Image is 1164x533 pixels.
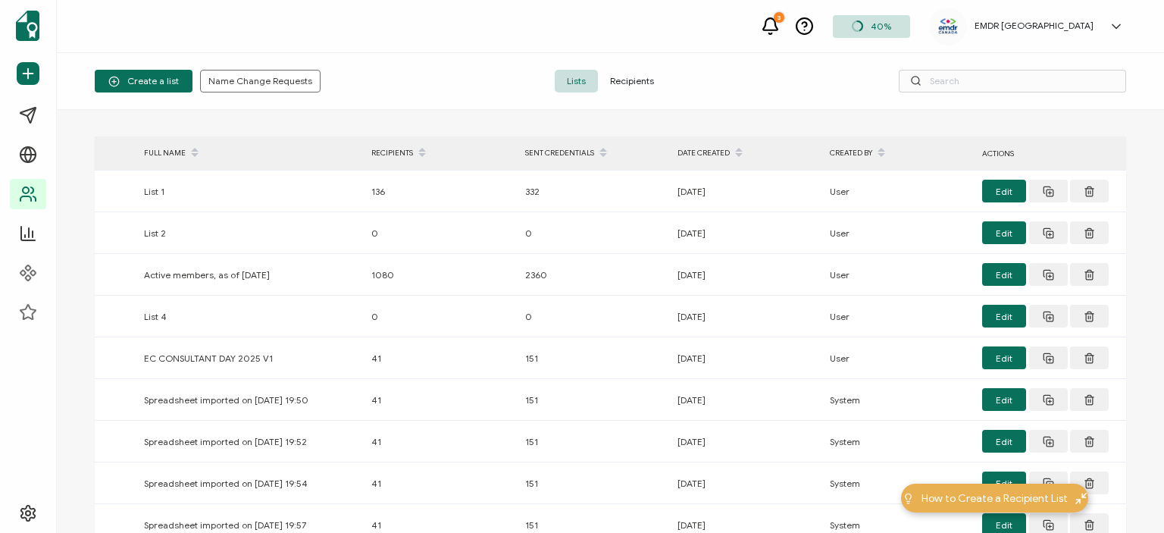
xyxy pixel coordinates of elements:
button: Edit [982,180,1026,202]
div: CREATED BY [822,140,975,166]
div: [DATE] [670,224,822,242]
span: Create a list [108,76,179,87]
div: 2360 [518,266,670,284]
span: 40% [871,20,891,32]
iframe: Chat Widget [912,362,1164,533]
div: [DATE] [670,475,822,492]
div: EC CONSULTANT DAY 2025 V1 [136,350,364,367]
div: User [822,266,975,284]
div: 0 [518,308,670,325]
div: [DATE] [670,391,822,409]
div: System [822,475,975,492]
div: RECIPIENTS [364,140,518,166]
div: User [822,224,975,242]
div: 0 [518,224,670,242]
button: Edit [982,263,1026,286]
div: FULL NAME [136,140,364,166]
div: 1080 [364,266,518,284]
div: List 2 [136,224,364,242]
div: List 4 [136,308,364,325]
div: System [822,391,975,409]
span: Recipients [598,70,666,92]
div: User [822,308,975,325]
button: Name Change Requests [200,70,321,92]
div: [DATE] [670,308,822,325]
div: [DATE] [670,433,822,450]
span: Lists [555,70,598,92]
div: 151 [518,475,670,492]
div: 332 [518,183,670,200]
div: 41 [364,433,518,450]
input: Search [899,70,1126,92]
img: sertifier-logomark-colored.svg [16,11,39,41]
div: ACTIONS [975,145,1126,162]
div: SENT CREDENTIALS [518,140,670,166]
div: 0 [364,224,518,242]
div: List 1 [136,183,364,200]
div: 41 [364,391,518,409]
div: Spreadsheet imported on [DATE] 19:50 [136,391,364,409]
div: 0 [364,308,518,325]
div: User [822,350,975,367]
button: Edit [982,221,1026,244]
button: Create a list [95,70,192,92]
div: Spreadsheet imported on [DATE] 19:54 [136,475,364,492]
div: 151 [518,433,670,450]
span: Name Change Requests [208,77,312,86]
div: Active members, as of [DATE] [136,266,364,284]
img: 2b48e83a-b412-4013-82c0-b9b806b5185a.png [937,17,959,36]
div: System [822,433,975,450]
button: Edit [982,305,1026,328]
div: 151 [518,350,670,367]
div: Spreadsheet imported on [DATE] 19:52 [136,433,364,450]
div: 136 [364,183,518,200]
div: 151 [518,391,670,409]
button: Edit [982,346,1026,369]
div: 3 [774,12,784,23]
div: 41 [364,350,518,367]
h5: EMDR [GEOGRAPHIC_DATA] [975,20,1094,31]
div: [DATE] [670,266,822,284]
div: [DATE] [670,350,822,367]
div: User [822,183,975,200]
div: DATE CREATED [670,140,822,166]
div: 41 [364,475,518,492]
div: [DATE] [670,183,822,200]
